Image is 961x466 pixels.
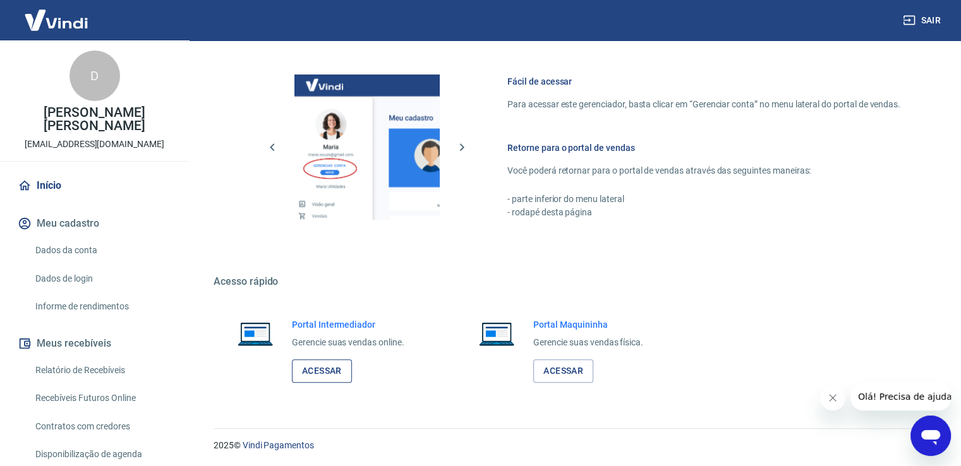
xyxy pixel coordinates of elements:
[507,193,900,206] p: - parte inferior do menu lateral
[294,75,440,220] img: Imagem da dashboard mostrando o botão de gerenciar conta na sidebar no lado esquerdo
[533,318,643,331] h6: Portal Maquininha
[8,9,106,19] span: Olá! Precisa de ajuda?
[214,275,931,288] h5: Acesso rápido
[292,318,404,331] h6: Portal Intermediador
[533,359,593,383] a: Acessar
[30,385,174,411] a: Recebíveis Futuros Online
[507,75,900,88] h6: Fácil de acessar
[10,106,179,133] p: [PERSON_NAME] [PERSON_NAME]
[30,294,174,320] a: Informe de rendimentos
[30,237,174,263] a: Dados da conta
[30,357,174,383] a: Relatório de Recebíveis
[243,440,314,450] a: Vindi Pagamentos
[292,336,404,349] p: Gerencie suas vendas online.
[30,414,174,439] a: Contratos com credores
[214,439,931,452] p: 2025 ©
[15,330,174,357] button: Meus recebíveis
[70,51,120,101] div: D
[25,138,164,151] p: [EMAIL_ADDRESS][DOMAIN_NAME]
[15,1,97,39] img: Vindi
[533,336,643,349] p: Gerencie suas vendas física.
[507,141,900,154] h6: Retorne para o portal de vendas
[15,210,174,237] button: Meu cadastro
[900,9,946,32] button: Sair
[507,206,900,219] p: - rodapé desta página
[820,385,845,410] iframe: Fechar mensagem
[850,383,951,410] iframe: Mensagem da empresa
[30,266,174,292] a: Dados de login
[910,415,951,456] iframe: Botão para abrir a janela de mensagens
[15,172,174,200] a: Início
[292,359,352,383] a: Acessar
[229,318,282,349] img: Imagem de um notebook aberto
[507,164,900,177] p: Você poderá retornar para o portal de vendas através das seguintes maneiras:
[470,318,523,349] img: Imagem de um notebook aberto
[507,98,900,111] p: Para acessar este gerenciador, basta clicar em “Gerenciar conta” no menu lateral do portal de ven...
